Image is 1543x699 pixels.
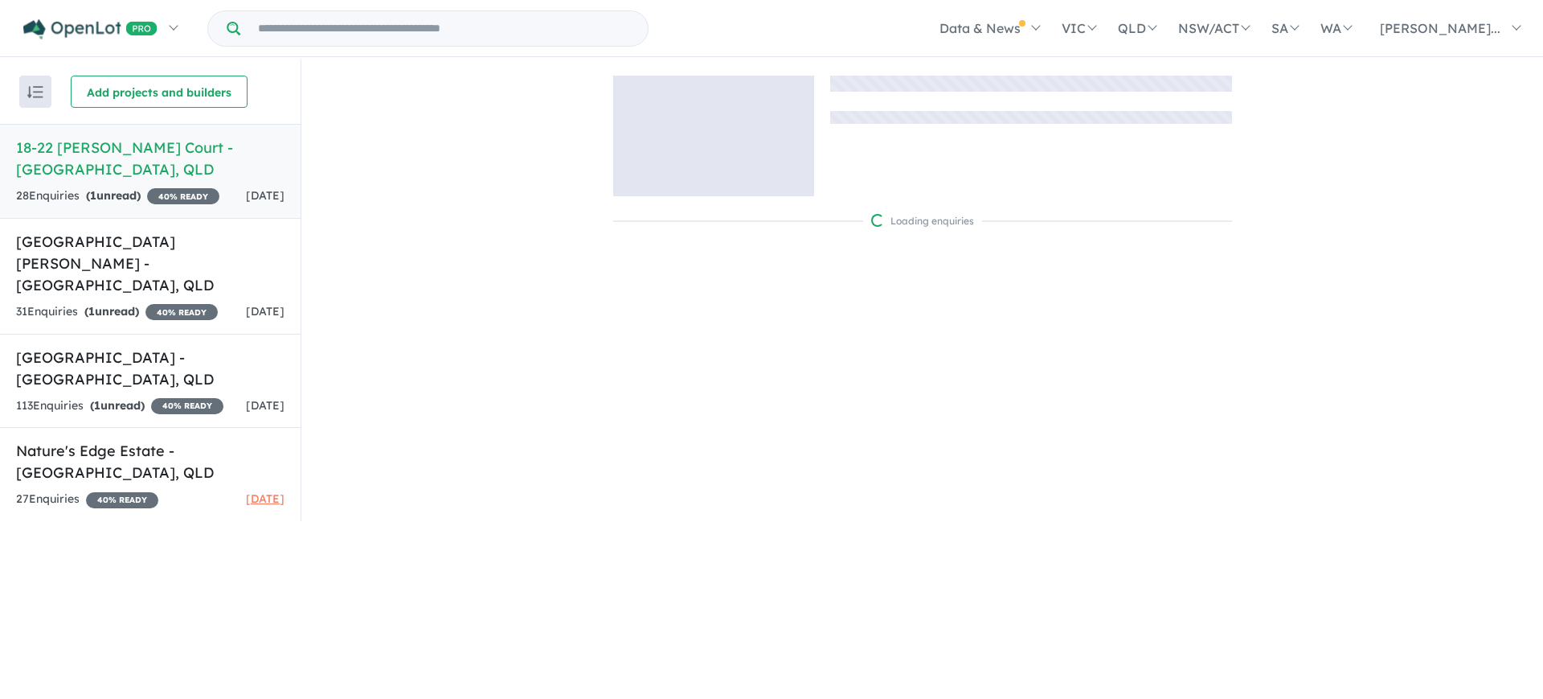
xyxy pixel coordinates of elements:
[86,188,141,203] strong: ( unread)
[16,302,218,322] div: 31 Enquir ies
[16,440,284,483] h5: Nature's Edge Estate - [GEOGRAPHIC_DATA] , QLD
[86,492,158,508] span: 40 % READY
[145,304,218,320] span: 40 % READY
[27,86,43,98] img: sort.svg
[84,304,139,319] strong: ( unread)
[16,187,219,206] div: 28 Enquir ies
[16,490,158,509] div: 27 Enquir ies
[246,398,284,413] span: [DATE]
[1380,20,1500,36] span: [PERSON_NAME]...
[244,11,645,46] input: Try estate name, suburb, builder or developer
[94,398,100,413] span: 1
[246,491,284,506] span: [DATE]
[147,188,219,204] span: 40 % READY
[246,188,284,203] span: [DATE]
[871,213,974,229] div: Loading enquiries
[16,347,284,390] h5: [GEOGRAPHIC_DATA] - [GEOGRAPHIC_DATA] , QLD
[90,188,96,203] span: 1
[246,304,284,319] span: [DATE]
[16,397,223,416] div: 113 Enquir ies
[151,398,223,414] span: 40 % READY
[23,19,158,39] img: Openlot PRO Logo White
[88,304,95,319] span: 1
[16,231,284,296] h5: [GEOGRAPHIC_DATA][PERSON_NAME] - [GEOGRAPHIC_DATA] , QLD
[16,137,284,180] h5: 18-22 [PERSON_NAME] Court - [GEOGRAPHIC_DATA] , QLD
[90,398,145,413] strong: ( unread)
[71,76,248,108] button: Add projects and builders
